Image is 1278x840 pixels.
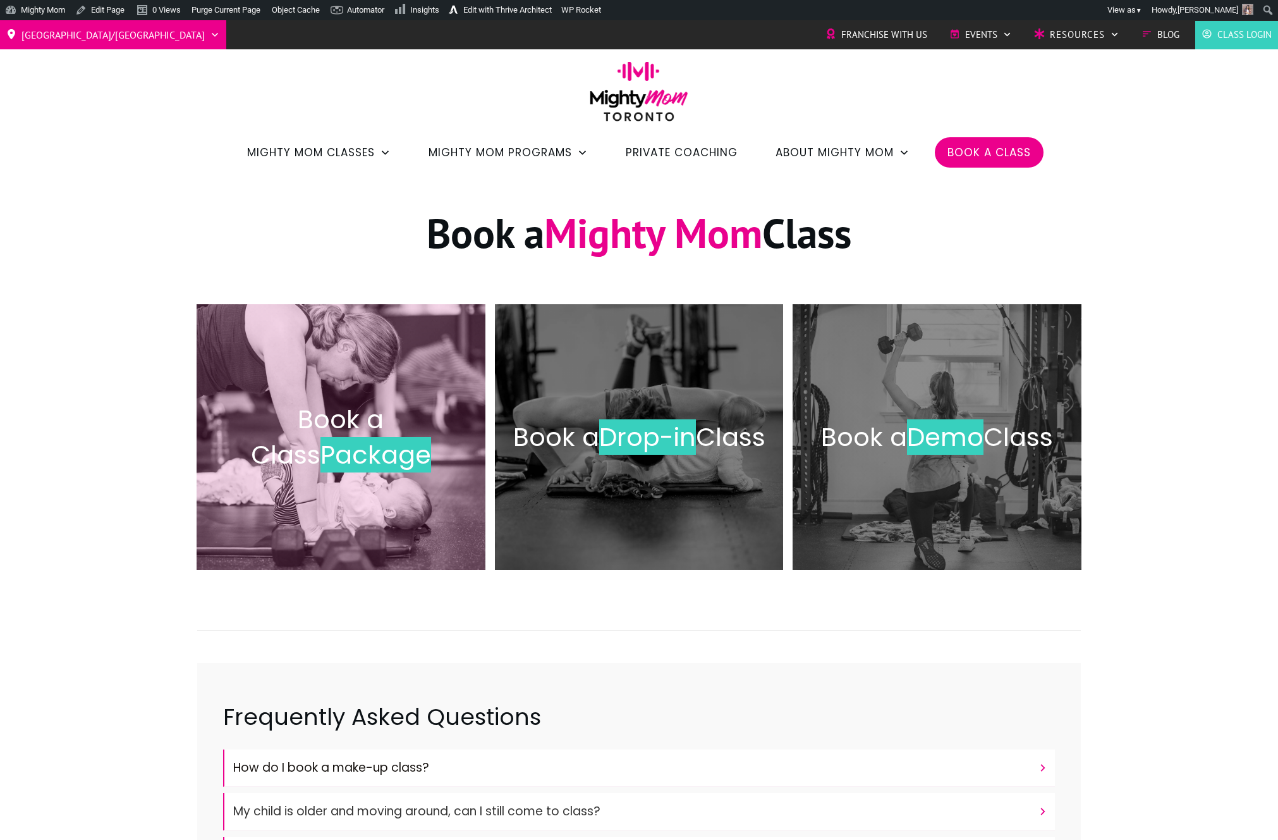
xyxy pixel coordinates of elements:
[6,25,220,45] a: [GEOGRAPHIC_DATA]/[GEOGRAPHIC_DATA]
[429,142,572,163] span: Mighty Mom Programs
[821,419,907,455] span: Book a
[583,61,695,130] img: mightymom-logo-toronto
[599,419,696,455] span: Drop-in
[1178,5,1238,15] span: [PERSON_NAME]
[1034,25,1119,44] a: Resources
[1050,25,1105,44] span: Resources
[776,142,894,163] span: About Mighty Mom
[223,701,1055,748] h2: Frequently Asked Questions
[1141,25,1179,44] a: Blog
[508,419,770,455] h2: Book a Class
[965,25,997,44] span: Events
[320,437,431,472] span: Package
[247,142,375,163] span: Mighty Mom Classes
[949,25,1012,44] a: Events
[1217,25,1272,44] span: Class Login
[907,419,983,455] span: Demo
[21,25,205,45] span: [GEOGRAPHIC_DATA]/[GEOGRAPHIC_DATA]
[544,206,762,259] span: Mighty Mom
[983,419,1053,455] span: Class
[233,803,600,820] font: My child is older and moving around, can I still come to class?
[233,756,1032,780] h4: How do I book a make-up class?
[626,142,738,163] a: Private Coaching
[197,206,1081,275] h1: Book a Class
[429,142,588,163] a: Mighty Mom Programs
[841,25,927,44] span: Franchise with Us
[776,142,910,163] a: About Mighty Mom
[251,402,384,472] span: Book a Class
[825,25,927,44] a: Franchise with Us
[947,142,1031,163] a: Book a Class
[1136,6,1142,15] span: ▼
[1157,25,1179,44] span: Blog
[1202,25,1272,44] a: Class Login
[247,142,391,163] a: Mighty Mom Classes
